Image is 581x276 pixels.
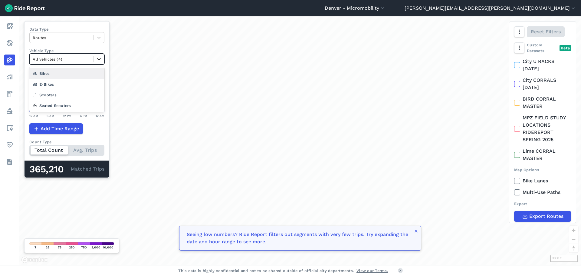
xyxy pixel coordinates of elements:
button: Reset Filters [527,26,565,37]
div: Export [514,201,571,207]
div: 6 PM [80,113,87,118]
div: Seated Scooters [29,100,104,111]
div: 365,210 [29,165,71,173]
label: BIRD CORRAL MASTER [514,95,571,110]
div: loading [19,16,581,265]
a: Analyze [4,71,15,82]
label: Lime CORRAL MASTER [514,148,571,162]
div: 12 AM [29,113,38,118]
label: Bike Lanes [514,177,571,185]
div: 6 AM [47,113,54,118]
span: Reset Filters [531,28,561,35]
a: Heatmaps [4,55,15,65]
img: Ride Report [5,4,45,12]
label: Vehicle Type [29,48,104,54]
a: Fees [4,88,15,99]
label: Data Type [29,26,104,32]
div: 12 PM [63,113,71,118]
div: Beta [560,45,571,51]
a: Health [4,139,15,150]
button: [PERSON_NAME][EMAIL_ADDRESS][PERSON_NAME][DOMAIN_NAME] [405,5,576,12]
div: Matched Trips [25,161,109,178]
span: Add Time Range [41,125,79,132]
label: Multi-Use Paths [514,189,571,196]
div: Count Type [29,139,104,145]
a: Areas [4,122,15,133]
div: Bikes [29,68,104,79]
span: Export Routes [529,213,563,220]
a: Report [4,21,15,32]
div: Custom Datasets [514,42,571,54]
label: City U RACKS [DATE] [514,58,571,72]
a: Realtime [4,38,15,48]
div: 12 AM [96,113,104,118]
div: Map Options [514,167,571,173]
div: E-Bikes [29,79,104,90]
label: City CORRALS [DATE] [514,77,571,91]
a: Policy [4,105,15,116]
button: Export Routes [514,211,571,222]
button: Denver - Micromobility [325,5,386,12]
label: MPZ FIELD STUDY LOCATIONS RIDEREPORT SPRING 2025 [514,114,571,143]
div: Scooters [29,90,104,100]
a: View our Terms. [356,268,388,274]
button: Add Time Range [29,123,83,134]
a: Datasets [4,156,15,167]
